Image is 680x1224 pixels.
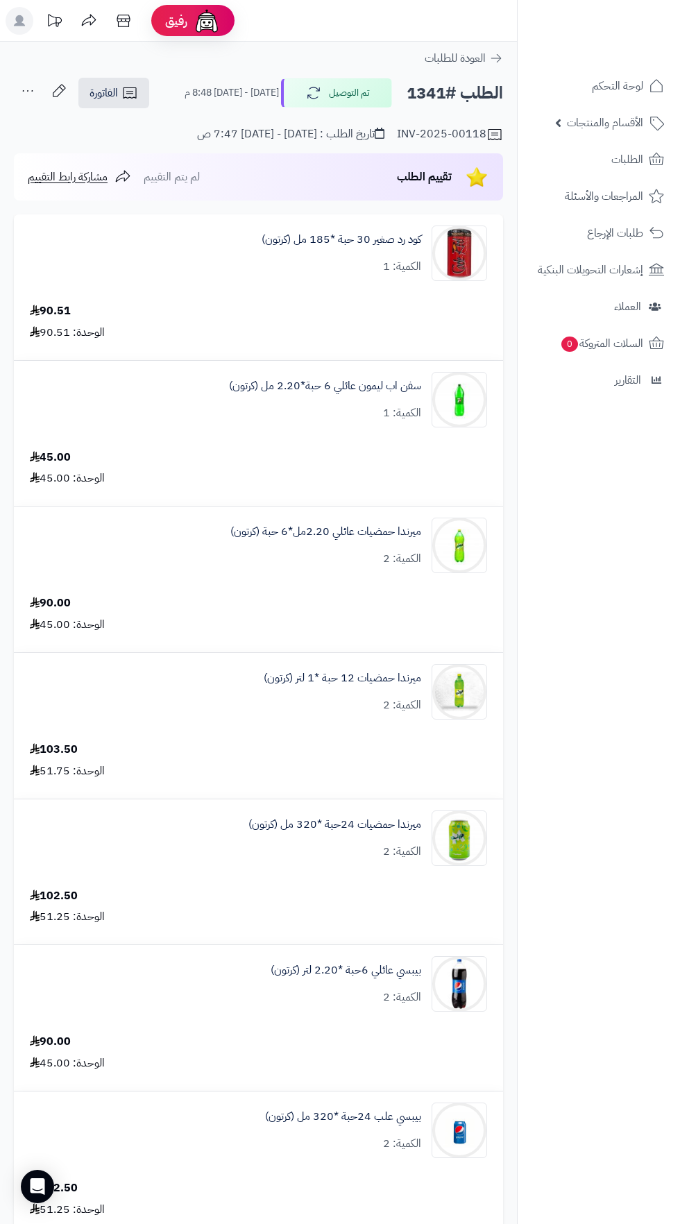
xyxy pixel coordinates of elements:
[526,143,672,176] a: الطلبات
[538,260,643,280] span: إشعارات التحويلات البنكية
[383,697,421,713] div: الكمية: 2
[560,334,643,353] span: السلات المتروكة
[30,470,105,486] div: الوحدة: 45.00
[229,378,421,394] a: سفن اب ليمون عائلي 6 حبة*2.20 مل (كرتون)
[185,86,279,100] small: [DATE] - [DATE] 8:48 م
[592,76,643,96] span: لوحة التحكم
[30,763,105,779] div: الوحدة: 51.75
[271,962,421,978] a: بيبسي عائلي 6حبة *2.20 لتر (كرتون)
[432,1103,486,1158] img: 1747594214-F4N7I6ut4KxqCwKXuHIyEbecxLiH4Cwr-90x90.jpg
[526,290,672,323] a: العملاء
[383,259,421,275] div: الكمية: 1
[397,126,503,143] div: INV-2025-00118
[30,450,71,466] div: 45.00
[30,1055,105,1071] div: الوحدة: 45.00
[565,187,643,206] span: المراجعات والأسئلة
[432,226,486,281] img: 1747536337-61lY7EtfpmL._AC_SL1500-90x90.jpg
[144,169,200,185] span: لم يتم التقييم
[526,253,672,287] a: إشعارات التحويلات البنكية
[165,12,187,29] span: رفيق
[30,1202,105,1218] div: الوحدة: 51.25
[30,595,71,611] div: 90.00
[90,85,118,101] span: الفاتورة
[30,888,78,904] div: 102.50
[262,232,421,248] a: كود رد صغير 30 حبة *185 مل (كرتون)
[21,1170,54,1203] div: Open Intercom Messenger
[432,956,486,1012] img: 1747594021-514wrKpr-GL._AC_SL1500-90x90.jpg
[432,372,486,427] img: 1747541306-e6e5e2d5-9b67-463e-b81b-59a02ee4-90x90.jpg
[197,126,384,142] div: تاريخ الطلب : [DATE] - [DATE] 7:47 ص
[432,518,486,573] img: 1747544486-c60db756-6ee7-44b0-a7d4-ec449800-90x90.jpg
[281,78,392,108] button: تم التوصيل
[383,1136,421,1152] div: الكمية: 2
[30,742,78,758] div: 103.50
[425,50,503,67] a: العودة للطلبات
[30,325,105,341] div: الوحدة: 90.51
[526,216,672,250] a: طلبات الإرجاع
[425,50,486,67] span: العودة للطلبات
[586,37,667,67] img: logo-2.png
[526,327,672,360] a: السلات المتروكة0
[567,113,643,133] span: الأقسام والمنتجات
[432,810,486,866] img: 1747566452-bf88d184-d280-4ea7-9331-9e3669ef-90x90.jpg
[432,664,486,720] img: 1747566256-XP8G23evkchGmxKUr8YaGb2gsq2hZno4-90x90.jpg
[615,371,641,390] span: التقارير
[30,1034,71,1050] div: 90.00
[614,297,641,316] span: العملاء
[561,337,578,352] span: 0
[78,78,149,108] a: الفاتورة
[383,844,421,860] div: الكمية: 2
[526,364,672,397] a: التقارير
[526,180,672,213] a: المراجعات والأسئلة
[230,524,421,540] a: ميرندا حمضيات عائلي 2.20مل*6 حبة (كرتون)
[526,69,672,103] a: لوحة التحكم
[265,1109,421,1125] a: بيبسي علب 24حبة *320 مل (كرتون)
[30,909,105,925] div: الوحدة: 51.25
[383,989,421,1005] div: الكمية: 2
[37,7,71,38] a: تحديثات المنصة
[611,150,643,169] span: الطلبات
[30,303,71,319] div: 90.51
[28,169,108,185] span: مشاركة رابط التقييم
[383,405,421,421] div: الكمية: 1
[248,817,421,833] a: ميرندا حمضيات 24حبة *320 مل (كرتون)
[28,169,131,185] a: مشاركة رابط التقييم
[30,617,105,633] div: الوحدة: 45.00
[264,670,421,686] a: ميرندا حمضيات 12 حبة *1 لتر (كرتون)
[193,7,221,35] img: ai-face.png
[407,79,503,108] h2: الطلب #1341
[397,169,452,185] span: تقييم الطلب
[587,223,643,243] span: طلبات الإرجاع
[383,551,421,567] div: الكمية: 2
